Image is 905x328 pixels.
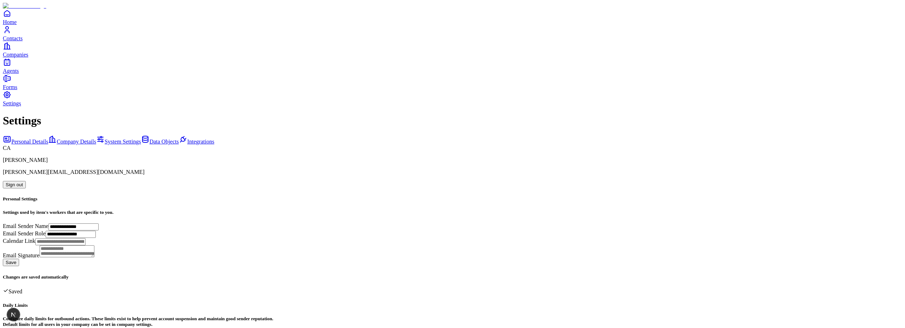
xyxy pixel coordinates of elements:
[3,259,19,266] button: Save
[3,145,902,151] div: CA
[3,252,40,258] label: Email Signature
[3,35,23,41] span: Contacts
[3,90,902,106] a: Settings
[179,139,214,145] a: Integrations
[3,114,902,127] h1: Settings
[3,58,902,74] a: Agents
[96,139,141,145] a: System Settings
[3,19,17,25] span: Home
[3,303,902,308] h5: Daily Limits
[3,84,17,90] span: Forms
[105,139,141,145] span: System Settings
[3,100,21,106] span: Settings
[3,181,26,188] button: Sign out
[3,157,902,163] p: [PERSON_NAME]
[3,316,902,327] h5: Configure daily limits for outbound actions. These limits exist to help prevent account suspensio...
[3,139,48,145] a: Personal Details
[3,169,902,175] p: [PERSON_NAME][EMAIL_ADDRESS][DOMAIN_NAME]
[3,52,28,58] span: Companies
[3,274,902,280] h5: Changes are saved automatically
[3,9,902,25] a: Home
[3,238,35,244] label: Calendar Link
[3,223,48,229] label: Email Sender Name
[3,68,19,74] span: Agents
[3,230,46,236] label: Email Sender Role
[3,74,902,90] a: Forms
[11,139,48,145] span: Personal Details
[3,3,46,9] img: Item Brain Logo
[3,210,902,215] h5: Settings used by item's workers that are specific to you.
[187,139,214,145] span: Integrations
[150,139,179,145] span: Data Objects
[3,288,902,295] div: Saved
[48,139,96,145] a: Company Details
[57,139,96,145] span: Company Details
[3,42,902,58] a: Companies
[3,196,902,202] h5: Personal Settings
[3,25,902,41] a: Contacts
[141,139,179,145] a: Data Objects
